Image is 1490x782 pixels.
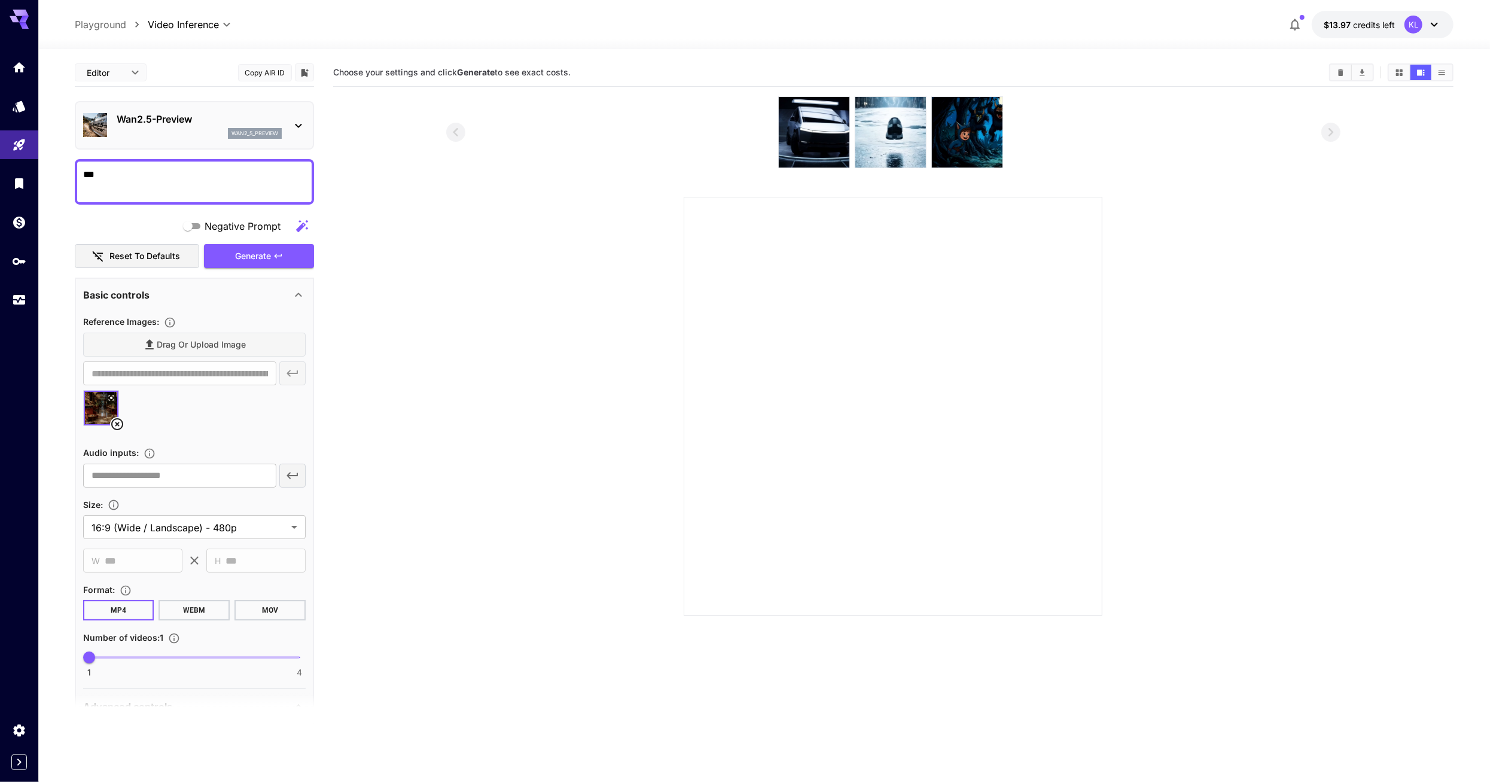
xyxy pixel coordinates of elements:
div: Wallet [12,215,26,230]
button: Upload an audio file. Supported formats: .mp3, .wav, .flac, .aac, .ogg, .m4a, .wma [139,448,160,460]
button: Generate [204,244,314,269]
div: Settings [12,723,26,738]
p: wan2_5_preview [231,129,278,138]
div: KL [1404,16,1422,34]
button: Download All [1352,65,1373,80]
span: Negative Prompt [205,219,281,233]
div: Wan2.5-Previewwan2_5_preview [83,107,306,144]
button: MOV [234,600,306,620]
button: Choose the file format for the output video. [115,585,136,597]
button: Expand sidebar [11,754,27,770]
button: Add to library [299,65,310,80]
button: Show media in grid view [1389,65,1410,80]
span: W [92,554,100,568]
img: z92N7vA1OCw+gAAAABJRU5ErkJggg== [932,97,1003,168]
span: $13.97 [1324,20,1353,30]
div: Show media in grid viewShow media in video viewShow media in list view [1388,63,1454,81]
span: Generate [235,249,271,264]
button: Show media in list view [1431,65,1452,80]
img: gOI2012BBrF1wAAAABJRU5ErkJggg== [855,97,926,168]
span: H [215,554,221,568]
button: WEBM [159,600,230,620]
div: Clear AllDownload All [1329,63,1374,81]
span: Size : [83,500,103,510]
span: 1 [87,667,91,678]
nav: breadcrumb [75,17,148,32]
button: Adjust the dimensions of the generated image by specifying its width and height in pixels, or sel... [103,499,124,511]
div: Playground [12,138,26,153]
span: Video Inference [148,17,219,32]
button: Clear All [1330,65,1351,80]
button: $13.9664KL [1312,11,1454,38]
div: Basic controls [83,281,306,309]
div: Usage [12,293,26,308]
span: Choose your settings and click to see exact costs. [333,67,571,77]
span: Format : [83,585,115,595]
span: 16:9 (Wide / Landscape) - 480p [92,521,287,535]
p: Basic controls [83,288,150,302]
div: $13.9664 [1324,19,1395,31]
button: Upload a reference image to guide the result. Supported formats: MP4, WEBM and MOV. [159,317,181,328]
p: Wan2.5-Preview [117,112,282,126]
span: Reference Images : [83,317,159,327]
span: Editor [87,66,124,79]
div: Home [12,60,26,75]
div: Library [12,176,26,191]
span: Number of videos : 1 [83,632,163,643]
button: Reset to defaults [75,244,199,269]
span: Audio inputs : [83,448,139,458]
div: Advanced controls [83,692,306,721]
div: Models [12,99,26,114]
b: Generate [457,67,495,77]
img: wCFdyHEu4A11QAAAABJRU5ErkJggg== [779,97,849,168]
button: MP4 [83,600,154,620]
div: API Keys [12,254,26,269]
span: credits left [1353,20,1395,30]
button: Specify how many videos to generate in a single request. Each video generation will be charged se... [163,632,185,644]
span: 4 [297,667,302,678]
button: Copy AIR ID [238,64,292,81]
a: Playground [75,17,126,32]
button: Show media in video view [1410,65,1431,80]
